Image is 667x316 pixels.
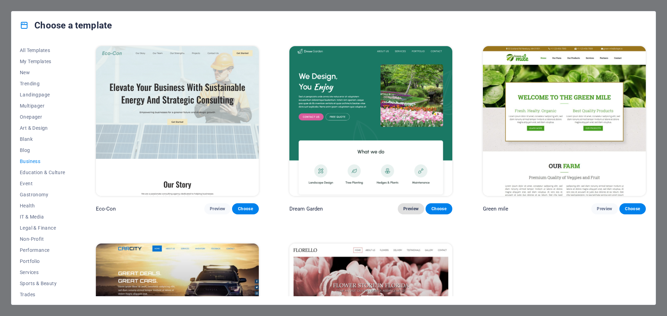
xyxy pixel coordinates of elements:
button: Preview [204,203,231,214]
span: Art & Design [20,125,65,131]
span: New [20,70,65,75]
span: Portfolio [20,258,65,264]
span: Choose [238,206,253,212]
span: Business [20,159,65,164]
span: Non-Profit [20,236,65,242]
button: Trending [20,78,65,89]
button: Onepager [20,111,65,122]
button: Landingpage [20,89,65,100]
span: Services [20,270,65,275]
button: IT & Media [20,211,65,222]
span: Blog [20,147,65,153]
button: Portfolio [20,256,65,267]
button: Sports & Beauty [20,278,65,289]
button: Trades [20,289,65,300]
p: Green mile [483,205,508,212]
span: Preview [597,206,612,212]
button: Event [20,178,65,189]
img: Dream Garden [289,46,452,196]
span: Gastronomy [20,192,65,197]
span: Preview [210,206,225,212]
span: Event [20,181,65,186]
button: Business [20,156,65,167]
button: Non-Profit [20,233,65,245]
img: Green mile [483,46,646,196]
span: Choose [431,206,446,212]
span: Trades [20,292,65,297]
span: My Templates [20,59,65,64]
span: Education & Culture [20,170,65,175]
img: Eco-Con [96,46,259,196]
span: Multipager [20,103,65,109]
button: Choose [426,203,452,214]
span: Sports & Beauty [20,281,65,286]
button: Education & Culture [20,167,65,178]
span: Blank [20,136,65,142]
button: Blank [20,134,65,145]
button: New [20,67,65,78]
button: Legal & Finance [20,222,65,233]
span: Trending [20,81,65,86]
button: Blog [20,145,65,156]
button: Performance [20,245,65,256]
button: Health [20,200,65,211]
button: Multipager [20,100,65,111]
span: Choose [625,206,640,212]
p: Eco-Con [96,205,116,212]
span: All Templates [20,48,65,53]
span: Legal & Finance [20,225,65,231]
p: Dream Garden [289,205,323,212]
button: Choose [619,203,646,214]
span: IT & Media [20,214,65,220]
span: Preview [403,206,419,212]
h4: Choose a template [20,20,112,31]
button: My Templates [20,56,65,67]
button: Preview [591,203,618,214]
button: Preview [398,203,424,214]
span: Landingpage [20,92,65,97]
span: Onepager [20,114,65,120]
button: Gastronomy [20,189,65,200]
button: All Templates [20,45,65,56]
button: Choose [232,203,258,214]
button: Services [20,267,65,278]
button: Art & Design [20,122,65,134]
span: Performance [20,247,65,253]
span: Health [20,203,65,208]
